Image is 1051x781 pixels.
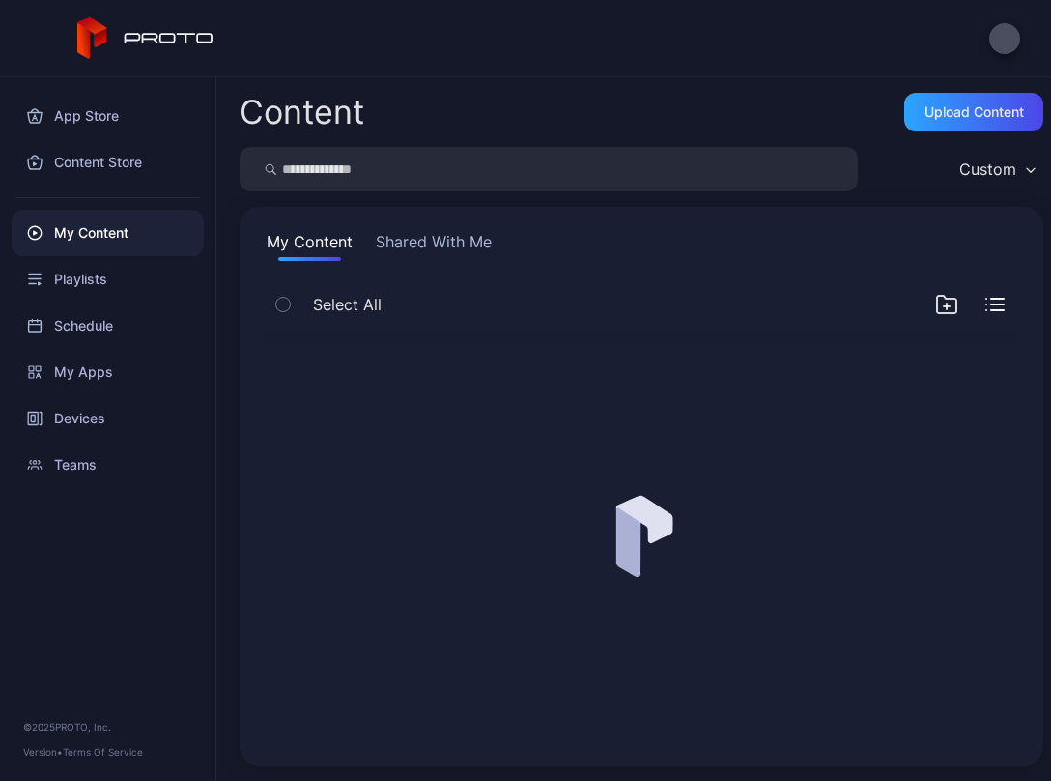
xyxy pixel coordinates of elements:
[263,230,356,261] button: My Content
[12,93,204,139] a: App Store
[904,93,1043,131] button: Upload Content
[12,395,204,442] a: Devices
[63,746,143,758] a: Terms Of Service
[959,159,1016,179] div: Custom
[950,147,1043,191] button: Custom
[12,210,204,256] a: My Content
[12,442,204,488] a: Teams
[240,96,364,129] div: Content
[23,746,63,758] span: Version •
[313,293,382,316] span: Select All
[12,349,204,395] a: My Apps
[12,256,204,303] a: Playlists
[12,139,204,186] a: Content Store
[12,303,204,349] a: Schedule
[924,104,1024,120] div: Upload Content
[23,719,192,735] div: © 2025 PROTO, Inc.
[372,230,496,261] button: Shared With Me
